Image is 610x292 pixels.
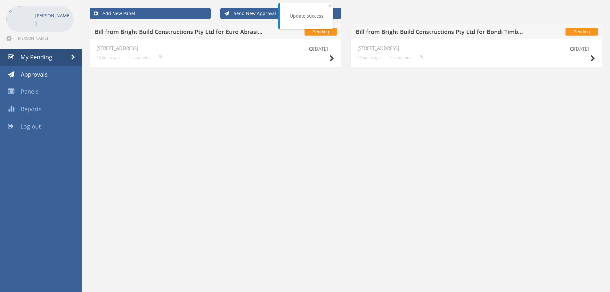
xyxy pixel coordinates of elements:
span: Reports [21,105,42,113]
span: Panels [21,88,39,95]
a: Send New Approval [220,8,341,19]
h4: [STREET_ADDRESS] [96,46,334,51]
span: Pending [565,28,598,36]
small: [DATE] [563,46,595,52]
span: My Pending [20,53,52,61]
small: 0 comments... [390,55,424,60]
p: [PERSON_NAME] [35,12,70,28]
small: 20 hours ago [96,55,120,60]
span: Approvals [21,71,48,78]
small: [DATE] [302,46,334,52]
small: 0 comments... [129,55,163,60]
a: Add New Panel [90,8,211,19]
h5: Bill from Bright Build Constructions Pty Ltd for Bondi Timber & Hardware [356,29,525,37]
h4: [STREET_ADDRESS] [357,46,595,51]
h5: Bill from Bright Build Constructions Pty Ltd for Euro Abrasives [95,29,264,37]
span: × [328,1,332,10]
small: 20 hours ago [357,55,381,60]
div: Update success [290,13,323,19]
span: [PERSON_NAME][EMAIL_ADDRESS][DOMAIN_NAME] [18,36,72,41]
span: Log out [20,122,41,130]
span: Pending [305,28,337,36]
